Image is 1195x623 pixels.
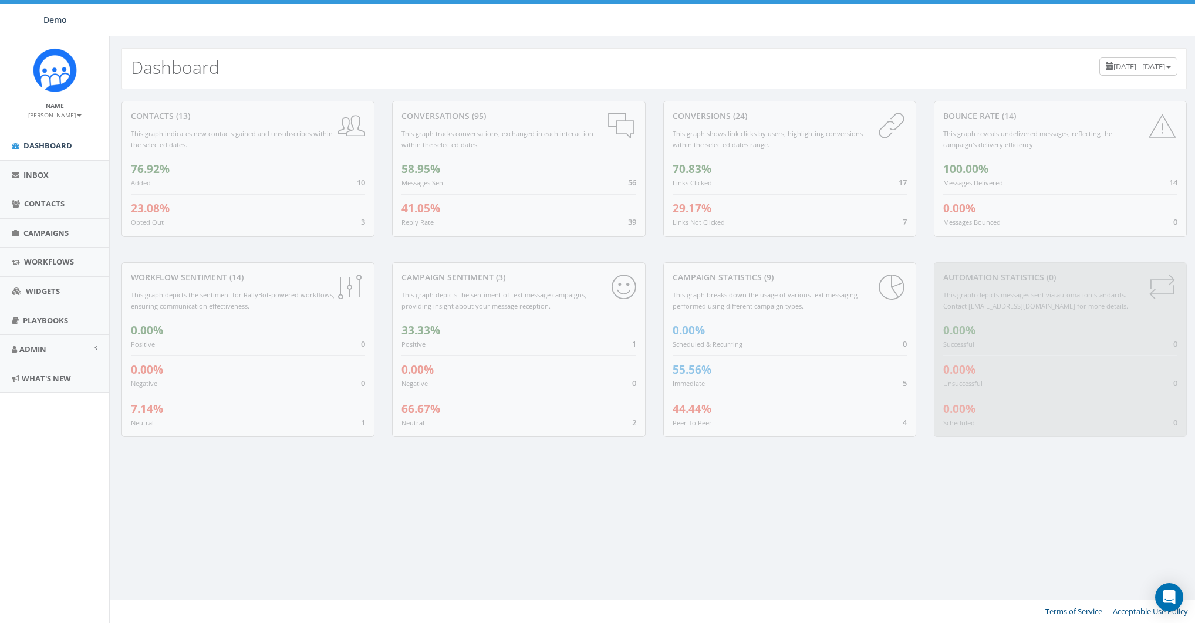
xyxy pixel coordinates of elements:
[903,216,907,227] span: 7
[24,256,74,267] span: Workflows
[943,218,1001,226] small: Messages Bounced
[632,417,636,428] span: 2
[401,272,636,283] div: Campaign Sentiment
[673,201,711,216] span: 29.17%
[903,417,907,428] span: 4
[943,340,974,348] small: Successful
[673,218,725,226] small: Links Not Clicked
[943,418,975,427] small: Scheduled
[23,228,69,238] span: Campaigns
[26,286,60,296] span: Widgets
[361,417,365,428] span: 1
[43,14,67,25] span: Demo
[357,177,365,188] span: 10
[28,111,82,119] small: [PERSON_NAME]
[1173,338,1177,349] span: 0
[23,140,72,151] span: Dashboard
[943,161,988,177] span: 100.00%
[943,129,1112,149] small: This graph reveals undelivered messages, reflecting the campaign's delivery efficiency.
[673,362,711,377] span: 55.56%
[903,338,907,349] span: 0
[943,290,1128,310] small: This graph depicts messages sent via automation standards. Contact [EMAIL_ADDRESS][DOMAIN_NAME] f...
[401,178,445,187] small: Messages Sent
[131,272,365,283] div: Workflow Sentiment
[131,418,154,427] small: Neutral
[943,379,983,388] small: Unsuccessful
[33,48,77,92] img: Icon_1.png
[361,338,365,349] span: 0
[401,218,434,226] small: Reply Rate
[131,340,155,348] small: Positive
[673,401,711,417] span: 44.44%
[174,110,190,121] span: (13)
[1044,272,1056,283] span: (0)
[628,216,636,227] span: 39
[401,379,428,388] small: Negative
[401,110,636,122] div: conversations
[1173,378,1177,388] span: 0
[24,198,65,209] span: Contacts
[943,201,975,216] span: 0.00%
[470,110,486,121] span: (95)
[628,177,636,188] span: 56
[401,418,424,427] small: Neutral
[401,323,440,338] span: 33.33%
[361,378,365,388] span: 0
[401,340,426,348] small: Positive
[673,129,863,149] small: This graph shows link clicks by users, highlighting conversions within the selected dates range.
[1045,606,1102,617] a: Terms of Service
[1173,216,1177,227] span: 0
[731,110,747,121] span: (24)
[943,110,1177,122] div: Bounce Rate
[131,290,335,310] small: This graph depicts the sentiment for RallyBot-powered workflows, ensuring communication effective...
[28,109,82,120] a: [PERSON_NAME]
[1173,417,1177,428] span: 0
[131,129,333,149] small: This graph indicates new contacts gained and unsubscribes within the selected dates.
[361,216,365,227] span: 3
[899,177,907,188] span: 17
[943,272,1177,283] div: Automation Statistics
[1000,110,1016,121] span: (14)
[1169,177,1177,188] span: 14
[943,401,975,417] span: 0.00%
[673,178,712,187] small: Links Clicked
[131,201,170,216] span: 23.08%
[401,161,440,177] span: 58.95%
[401,290,586,310] small: This graph depicts the sentiment of text message campaigns, providing insight about your message ...
[943,178,1003,187] small: Messages Delivered
[673,323,705,338] span: 0.00%
[401,362,434,377] span: 0.00%
[131,401,163,417] span: 7.14%
[19,344,46,354] span: Admin
[23,170,49,180] span: Inbox
[401,201,440,216] span: 41.05%
[131,379,157,388] small: Negative
[1113,606,1188,617] a: Acceptable Use Policy
[401,129,593,149] small: This graph tracks conversations, exchanged in each interaction within the selected dates.
[943,362,975,377] span: 0.00%
[943,323,975,338] span: 0.00%
[494,272,505,283] span: (3)
[673,340,742,348] small: Scheduled & Recurring
[131,110,365,122] div: contacts
[23,315,68,326] span: Playbooks
[762,272,774,283] span: (9)
[673,161,711,177] span: 70.83%
[131,161,170,177] span: 76.92%
[131,178,151,187] small: Added
[673,272,907,283] div: Campaign Statistics
[632,338,636,349] span: 1
[131,218,164,226] small: Opted Out
[46,101,64,110] small: Name
[673,418,712,427] small: Peer To Peer
[903,378,907,388] span: 5
[673,379,705,388] small: Immediate
[227,272,244,283] span: (14)
[673,290,858,310] small: This graph breaks down the usage of various text messaging performed using different campaign types.
[1155,583,1183,611] div: Open Intercom Messenger
[131,57,220,77] h2: Dashboard
[673,110,907,122] div: conversions
[131,323,163,338] span: 0.00%
[1113,61,1165,72] span: [DATE] - [DATE]
[401,401,440,417] span: 66.67%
